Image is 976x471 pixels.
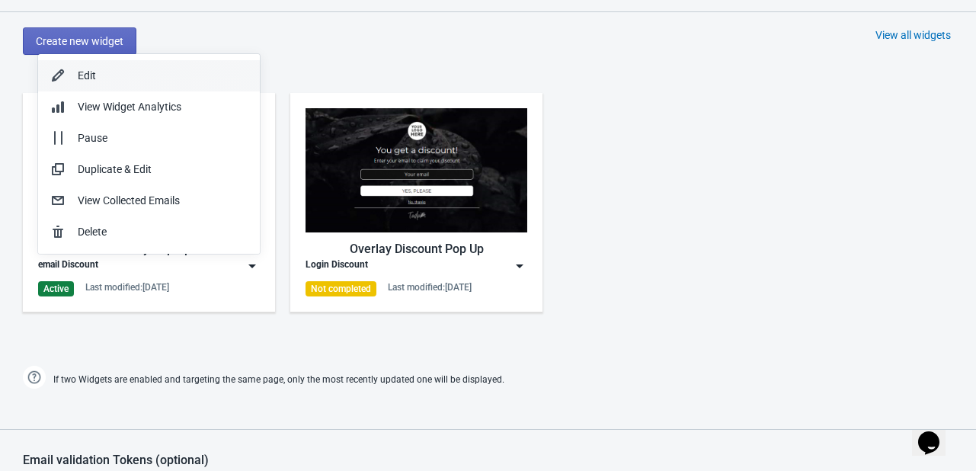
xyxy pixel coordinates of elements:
button: Create new widget [23,27,136,55]
div: Edit [78,68,248,84]
button: Duplicate & Edit [38,154,260,185]
div: Pause [78,130,248,146]
div: View Collected Emails [78,193,248,209]
img: dropdown.png [245,258,260,274]
img: help.png [23,366,46,389]
span: View Widget Analytics [78,101,181,113]
img: dropdown.png [512,258,527,274]
span: If two Widgets are enabled and targeting the same page, only the most recently updated one will b... [53,367,504,392]
div: Last modified: [DATE] [85,281,169,293]
div: Active [38,281,74,296]
div: Last modified: [DATE] [388,281,472,293]
iframe: chat widget [912,410,961,456]
div: Login Discount [306,258,368,274]
div: email Discount [38,258,98,274]
button: Edit [38,60,260,91]
img: full_screen_popup.jpg [306,108,527,232]
div: Delete [78,224,248,240]
button: View Collected Emails [38,185,260,216]
div: Not completed [306,281,376,296]
button: Pause [38,123,260,154]
button: Delete [38,216,260,248]
button: View Widget Analytics [38,91,260,123]
span: Create new widget [36,35,123,47]
div: View all widgets [875,27,951,43]
div: Duplicate & Edit [78,162,248,178]
div: Overlay Discount Pop Up [306,240,527,258]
